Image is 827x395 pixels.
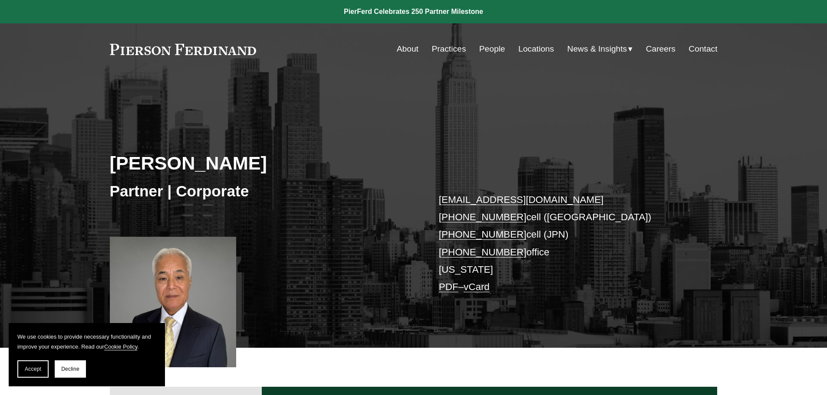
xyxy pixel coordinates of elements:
[439,212,527,222] a: [PHONE_NUMBER]
[110,152,414,174] h2: [PERSON_NAME]
[104,343,138,350] a: Cookie Policy
[17,332,156,352] p: We use cookies to provide necessary functionality and improve your experience. Read our .
[397,41,418,57] a: About
[17,360,49,378] button: Accept
[25,366,41,372] span: Accept
[439,229,527,240] a: [PHONE_NUMBER]
[110,182,414,201] h3: Partner | Corporate
[567,41,633,57] a: folder dropdown
[464,281,490,292] a: vCard
[439,191,692,296] p: cell ([GEOGRAPHIC_DATA]) cell (JPN) office [US_STATE] –
[689,41,717,57] a: Contact
[439,247,527,258] a: [PHONE_NUMBER]
[567,42,627,57] span: News & Insights
[439,194,603,205] a: [EMAIL_ADDRESS][DOMAIN_NAME]
[479,41,505,57] a: People
[439,281,458,292] a: PDF
[9,323,165,386] section: Cookie banner
[518,41,554,57] a: Locations
[646,41,675,57] a: Careers
[61,366,79,372] span: Decline
[432,41,466,57] a: Practices
[55,360,86,378] button: Decline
